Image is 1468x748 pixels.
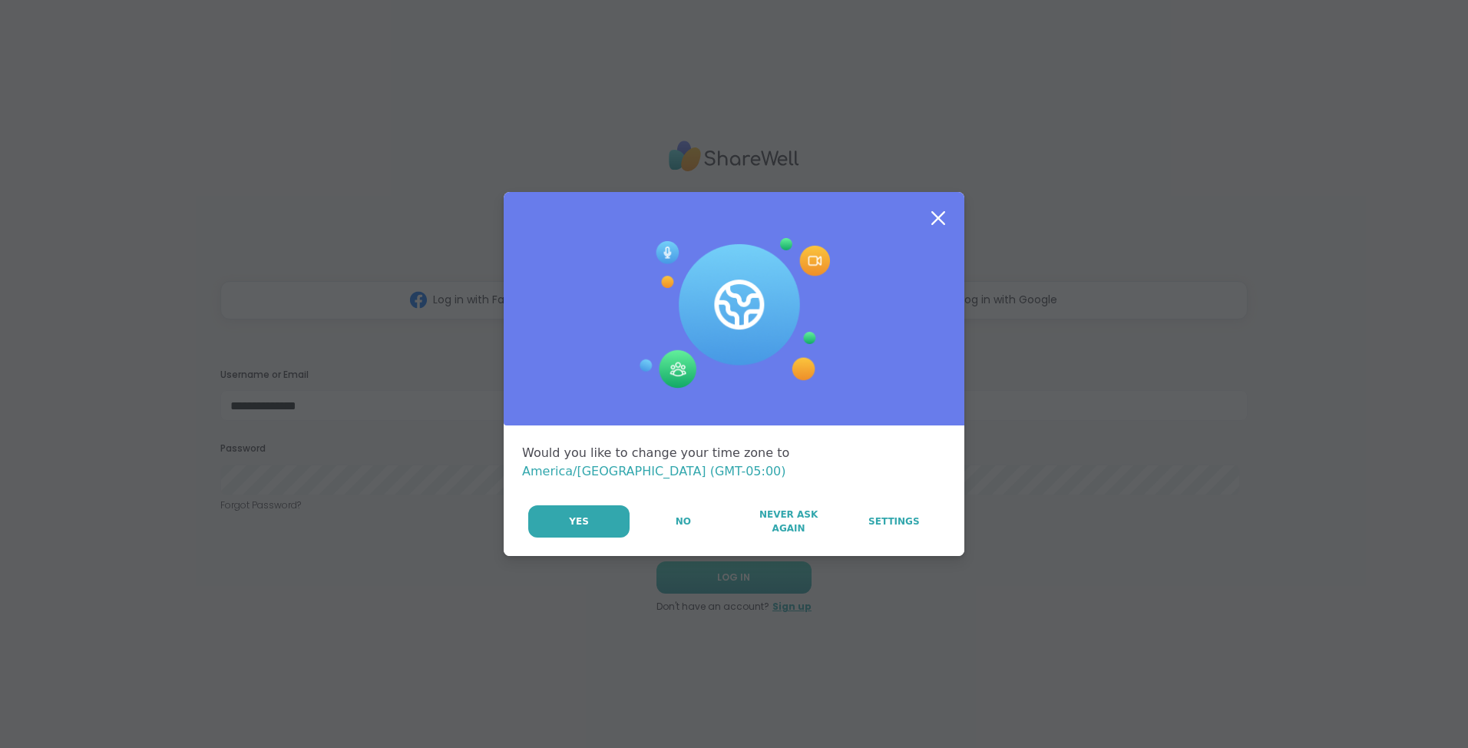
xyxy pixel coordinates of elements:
[522,464,786,478] span: America/[GEOGRAPHIC_DATA] (GMT-05:00)
[569,515,589,528] span: Yes
[631,505,735,538] button: No
[868,515,920,528] span: Settings
[522,444,946,481] div: Would you like to change your time zone to
[744,508,832,535] span: Never Ask Again
[638,238,830,389] img: Session Experience
[736,505,840,538] button: Never Ask Again
[842,505,946,538] a: Settings
[676,515,691,528] span: No
[528,505,630,538] button: Yes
